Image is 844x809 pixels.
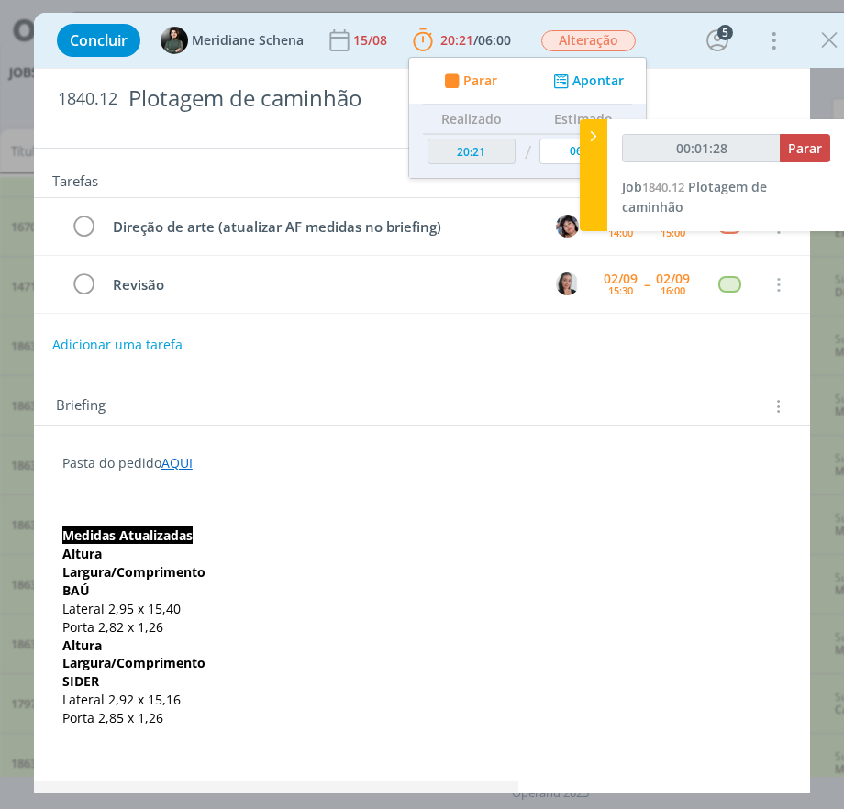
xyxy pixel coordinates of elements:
span: Concluir [70,33,128,48]
span: -- [644,220,650,233]
td: / [520,134,536,172]
span: Plotagem de caminhão [622,178,767,216]
span: Meridiane Schena [192,34,304,47]
p: Pasta do pedido [62,454,782,472]
button: 20:21/06:00 [408,26,516,55]
span: Porta 2,82 x 1,26 [62,618,163,636]
div: Direção de arte (atualizar AF medidas no briefing) [105,216,539,238]
div: 15:30 [608,285,633,295]
button: Concluir [57,24,140,57]
span: Alteração [541,30,636,51]
div: 5 [717,25,733,40]
strong: Medidas Atualizadas [62,526,193,544]
span: 06:00 [478,31,511,49]
div: dialog [34,13,810,793]
div: 15/08 [353,34,391,47]
button: MMeridiane Schena [161,27,304,54]
button: 5 [703,26,732,55]
span: Lateral 2,92 x 15,16 [62,691,181,708]
span: 1840.12 [642,179,684,195]
button: Parar [439,72,497,91]
button: E [553,213,581,240]
th: Estimado [535,105,632,134]
strong: SIDER [62,672,99,690]
strong: Altura [62,637,102,654]
button: Alteração [540,29,637,52]
div: 02/09 [656,272,690,285]
button: Apontar [549,72,625,91]
div: Plotagem de caminhão [121,76,786,121]
strong: Largura/Comprimento [62,654,205,671]
span: 20:21 [440,31,473,49]
a: Job1840.12Plotagem de caminhão [622,178,767,216]
th: Realizado [423,105,520,134]
button: Adicionar uma tarefa [51,328,183,361]
span: Porta 2,85 x 1,26 [62,709,163,726]
ul: 20:21/06:00 [408,57,647,179]
strong: Largura/Comprimento [62,563,205,581]
span: Tarefas [52,168,98,190]
div: 16:00 [661,285,685,295]
img: E [556,215,579,238]
strong: Altura [62,545,102,562]
span: Briefing [56,394,105,418]
img: C [556,272,579,295]
div: 14:00 [608,227,633,238]
span: / [473,31,478,49]
div: 02/09 [604,272,638,285]
button: Parar [780,134,830,162]
span: Parar [462,74,496,87]
span: 1840.12 [58,89,117,109]
div: Revisão [105,273,539,296]
strong: BAÚ [62,582,90,599]
span: Parar [788,139,822,157]
span: Lateral 2,95 x 15,40 [62,600,181,617]
span: -- [644,278,650,291]
div: 15:00 [661,227,685,238]
img: M [161,27,188,54]
button: C [553,271,581,298]
a: AQUI [161,454,193,471]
